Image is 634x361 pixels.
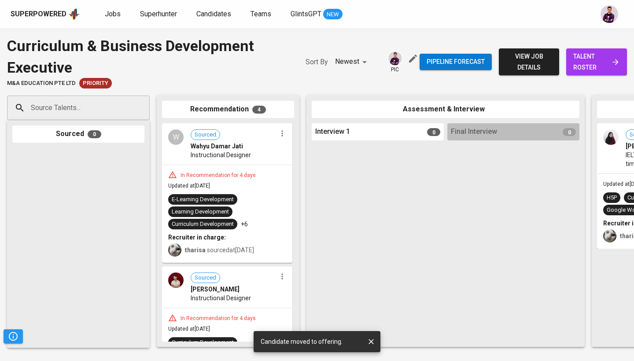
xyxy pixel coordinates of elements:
span: 0 [427,128,440,136]
div: Assessment & Interview [312,101,579,118]
img: tharisa.rizky@glints.com [168,243,181,257]
a: Teams [251,9,273,20]
span: Wahyu Damar Jati [191,142,243,151]
img: tharisa.rizky@glints.com [603,229,616,243]
span: Priority [79,79,112,88]
span: 0 [563,128,576,136]
div: pic [387,51,403,74]
div: Curriculum Development [172,339,234,347]
span: M&A Education Pte Ltd [7,79,76,88]
button: Open [145,107,147,109]
b: tharisa [185,247,206,254]
a: Superpoweredapp logo [11,7,80,21]
div: In Recommendation for 4 days [177,172,259,179]
img: app logo [68,7,80,21]
div: Candidate moved to offering. [261,334,343,350]
div: H5P [607,194,617,202]
a: Candidates [196,9,233,20]
span: Updated at [DATE] [168,183,210,189]
a: GlintsGPT NEW [291,9,343,20]
img: b219a43aaa033dda18c82467051e4709.jpeg [168,273,184,288]
button: Pipeline forecast [420,54,492,70]
span: Teams [251,10,271,18]
button: view job details [499,48,560,75]
span: Sourced [191,131,220,139]
button: Pipeline Triggers [4,329,23,343]
img: erwin@glints.com [388,52,402,65]
img: 0d3d1d0dcf031d57e3fc71bb90293639.jpg [603,129,619,145]
div: E-Learning Development [172,195,234,204]
p: Sort By [306,57,328,67]
p: Newest [335,56,359,67]
div: Superpowered [11,9,66,19]
span: Superhunter [140,10,177,18]
a: Superhunter [140,9,179,20]
span: Instructional Designer [191,151,251,159]
span: Final Interview [451,127,497,137]
div: WSourcedWahyu Damar JatiInstructional DesignerIn Recommendation for 4 daysUpdated at[DATE]E-Learn... [162,123,292,263]
div: New Job received from Demand Team [79,78,112,88]
span: Interview 1 [315,127,350,137]
div: Sourced [12,125,144,143]
span: Sourced [191,274,220,282]
span: Jobs [105,10,121,18]
div: In Recommendation for 4 days [177,315,259,322]
span: Instructional Designer [191,294,251,302]
b: Recruiter in charge: [168,234,226,241]
span: Updated at [DATE] [168,326,210,332]
span: talent roster [573,51,620,73]
div: Recommendation [162,101,294,118]
span: 0 [88,130,101,138]
span: sourced at [DATE] [185,247,254,254]
div: Learning Development [172,208,229,216]
span: [PERSON_NAME] [191,285,240,294]
div: W [168,129,184,145]
span: Candidates [196,10,231,18]
span: view job details [506,51,553,73]
p: +6 [241,220,248,228]
span: Pipeline forecast [427,56,485,67]
span: NEW [323,10,343,19]
img: erwin@glints.com [601,5,618,23]
span: GlintsGPT [291,10,321,18]
span: 4 [252,106,266,114]
div: Newest [335,54,370,70]
div: Curriculum Development [172,220,234,228]
div: Curriculum & Business Development Executive [7,35,288,78]
a: talent roster [566,48,627,75]
a: Jobs [105,9,122,20]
